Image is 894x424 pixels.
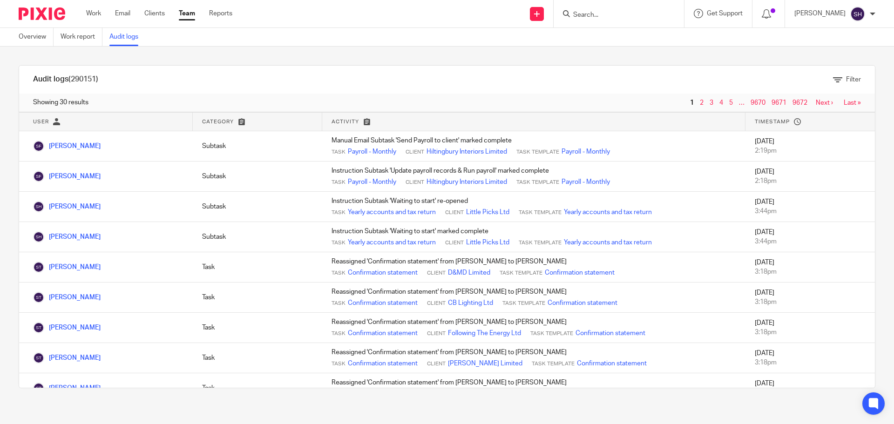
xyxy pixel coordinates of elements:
[564,238,652,247] a: Yearly accounts and tax return
[427,360,446,368] span: Client
[348,208,436,217] a: Yearly accounts and tax return
[33,385,101,391] a: [PERSON_NAME]
[348,359,418,368] a: Confirmation statement
[576,329,645,338] a: Confirmation statement
[719,100,723,106] a: 4
[348,329,418,338] a: Confirmation statement
[707,10,743,17] span: Get Support
[745,313,875,343] td: [DATE]
[427,177,507,187] a: Hiltingbury Interiors Limited
[348,238,436,247] a: Yearly accounts and tax return
[332,300,345,307] span: Task
[33,98,88,107] span: Showing 30 results
[850,7,865,21] img: svg%3E
[109,28,145,46] a: Audit logs
[33,322,44,333] img: Sean Toomer
[115,9,130,18] a: Email
[688,99,861,107] nav: pager
[193,283,322,313] td: Task
[572,11,656,20] input: Search
[332,209,345,216] span: Task
[548,298,617,308] a: Confirmation statement
[193,373,322,404] td: Task
[427,147,507,156] a: Hiltingbury Interiors Limited
[737,97,747,108] span: …
[179,9,195,18] a: Team
[466,208,509,217] a: Little Picks Ltd
[322,192,745,222] td: Instruction Subtask 'Waiting to start' re-opened
[33,262,44,273] img: Sean Toomer
[745,192,875,222] td: [DATE]
[688,97,696,108] span: 1
[86,9,101,18] a: Work
[406,148,424,156] span: Client
[816,100,833,106] a: Next ›
[700,100,704,106] a: 2
[445,209,464,216] span: Client
[33,201,44,212] img: Sonia Hickman
[745,283,875,313] td: [DATE]
[577,359,647,368] a: Confirmation statement
[33,264,101,270] a: [PERSON_NAME]
[348,177,396,187] a: Payroll - Monthly
[710,100,713,106] a: 3
[448,329,521,338] a: Following The Energy Ltd
[332,148,345,156] span: Task
[745,373,875,404] td: [DATE]
[427,269,446,277] span: Client
[427,300,446,307] span: Client
[448,359,522,368] a: [PERSON_NAME] Limited
[519,209,562,216] span: Task Template
[33,141,44,152] img: Sarah Fox
[332,330,345,337] span: Task
[466,238,509,247] a: Little Picks Ltd
[332,239,345,247] span: Task
[755,358,866,367] div: 3:18pm
[792,100,807,106] a: 9672
[445,239,464,247] span: Client
[322,313,745,343] td: Reassigned 'Confirmation statement' from [PERSON_NAME] to [PERSON_NAME]
[406,179,424,186] span: Client
[532,360,575,368] span: Task Template
[33,143,101,149] a: [PERSON_NAME]
[755,119,790,124] span: Timestamp
[562,177,610,187] a: Payroll - Monthly
[745,343,875,373] td: [DATE]
[500,269,542,277] span: Task Template
[61,28,102,46] a: Work report
[193,313,322,343] td: Task
[193,192,322,222] td: Subtask
[745,131,875,162] td: [DATE]
[33,355,101,361] a: [PERSON_NAME]
[33,292,44,303] img: Sean Toomer
[33,234,101,240] a: [PERSON_NAME]
[516,148,559,156] span: Task Template
[846,76,861,83] span: Filter
[332,269,345,277] span: Task
[745,252,875,283] td: [DATE]
[322,131,745,162] td: Manual Email Subtask 'Send Payroll to client' marked complete
[322,373,745,404] td: Reassigned 'Confirmation statement' from [PERSON_NAME] to [PERSON_NAME]
[755,267,866,276] div: 3:18pm
[348,147,396,156] a: Payroll - Monthly
[33,231,44,242] img: Sonia Hickman
[755,207,866,216] div: 3:44pm
[348,298,418,308] a: Confirmation statement
[745,222,875,252] td: [DATE]
[209,9,232,18] a: Reports
[794,9,846,18] p: [PERSON_NAME]
[322,252,745,283] td: Reassigned 'Confirmation statement' from [PERSON_NAME] to [PERSON_NAME]
[448,268,490,277] a: D&MD Limited
[545,268,615,277] a: Confirmation statement
[448,298,493,308] a: CB Lighting Ltd
[33,352,44,363] img: Sean Toomer
[322,222,745,252] td: Instruction Subtask 'Waiting to start' marked complete
[193,131,322,162] td: Subtask
[562,147,610,156] a: Payroll - Monthly
[193,222,322,252] td: Subtask
[144,9,165,18] a: Clients
[19,7,65,20] img: Pixie
[19,28,54,46] a: Overview
[745,162,875,192] td: [DATE]
[33,383,44,394] img: Sean Toomer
